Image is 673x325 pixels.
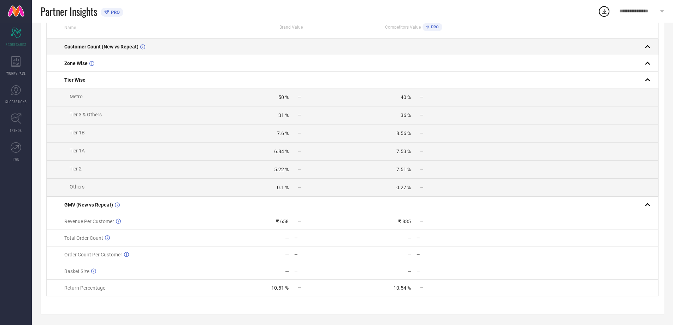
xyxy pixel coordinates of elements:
div: 10.51 % [271,285,289,291]
div: 40 % [401,94,411,100]
span: Tier 2 [70,166,82,172]
span: Others [70,184,84,190]
span: — [420,167,423,172]
span: Name [64,25,76,30]
span: — [420,285,423,290]
span: — [420,131,423,136]
div: 0.27 % [396,185,411,190]
div: — [294,252,352,257]
div: — [407,252,411,257]
span: — [298,167,301,172]
span: PRO [429,25,439,29]
div: Open download list [598,5,610,18]
span: Total Order Count [64,235,103,241]
div: 10.54 % [394,285,411,291]
div: 5.22 % [274,167,289,172]
span: — [298,113,301,118]
div: — [294,269,352,274]
span: — [420,95,423,100]
span: TRENDS [10,128,22,133]
span: — [298,285,301,290]
span: Tier Wise [64,77,85,83]
div: ₹ 658 [276,219,289,224]
span: Return Percentage [64,285,105,291]
span: Order Count Per Customer [64,252,122,257]
div: — [285,268,289,274]
div: 50 % [278,94,289,100]
span: Revenue Per Customer [64,219,114,224]
div: — [285,252,289,257]
span: SCORECARDS [6,42,26,47]
span: — [298,149,301,154]
div: — [417,252,474,257]
div: 7.51 % [396,167,411,172]
div: 7.6 % [277,130,289,136]
div: 8.56 % [396,130,411,136]
div: 36 % [401,112,411,118]
div: 0.1 % [277,185,289,190]
span: — [298,95,301,100]
div: 31 % [278,112,289,118]
span: FWD [13,156,19,162]
span: GMV (New vs Repeat) [64,202,113,208]
span: — [420,219,423,224]
span: — [420,185,423,190]
span: — [420,149,423,154]
div: — [294,236,352,240]
span: — [298,185,301,190]
span: WORKSPACE [6,70,26,76]
span: PRO [109,10,120,15]
div: 6.84 % [274,149,289,154]
span: Competitors Value [385,25,421,30]
span: Customer Count (New vs Repeat) [64,44,138,50]
div: — [407,235,411,241]
span: Tier 1A [70,148,85,153]
div: — [285,235,289,241]
span: Basket Size [64,268,89,274]
div: ₹ 835 [398,219,411,224]
span: Zone Wise [64,60,88,66]
div: 7.53 % [396,149,411,154]
span: Tier 3 & Others [70,112,102,117]
span: — [298,131,301,136]
div: — [417,269,474,274]
div: — [407,268,411,274]
span: Partner Insights [41,4,97,19]
div: — [417,236,474,240]
span: — [420,113,423,118]
span: Brand Value [279,25,303,30]
span: SUGGESTIONS [5,99,27,104]
span: — [298,219,301,224]
span: Metro [70,94,83,99]
span: Tier 1B [70,130,85,135]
